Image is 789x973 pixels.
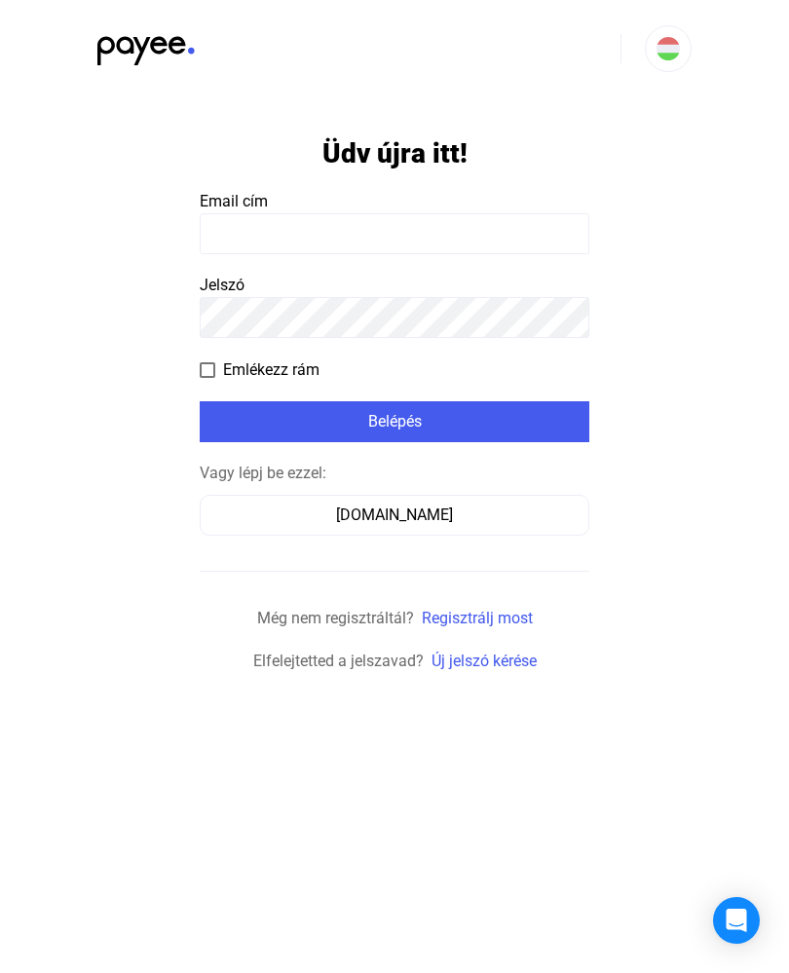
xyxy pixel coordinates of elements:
span: Elfelejtetted a jelszavad? [253,652,424,670]
button: [DOMAIN_NAME] [200,495,589,536]
span: Még nem regisztráltál? [257,609,414,627]
a: Regisztrálj most [422,609,533,627]
a: [DOMAIN_NAME] [200,505,589,524]
span: Jelszó [200,276,244,294]
img: HU [657,37,680,60]
h1: Üdv újra itt! [322,136,468,170]
button: Belépés [200,401,589,442]
div: Vagy lépj be ezzel: [200,462,589,485]
span: Email cím [200,192,268,210]
img: black-payee-blue-dot.svg [97,25,195,65]
div: Open Intercom Messenger [713,897,760,944]
span: Emlékezz rám [223,358,319,382]
button: HU [645,25,692,72]
div: Belépés [206,410,583,433]
a: Új jelszó kérése [432,652,537,670]
div: [DOMAIN_NAME] [207,504,582,527]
